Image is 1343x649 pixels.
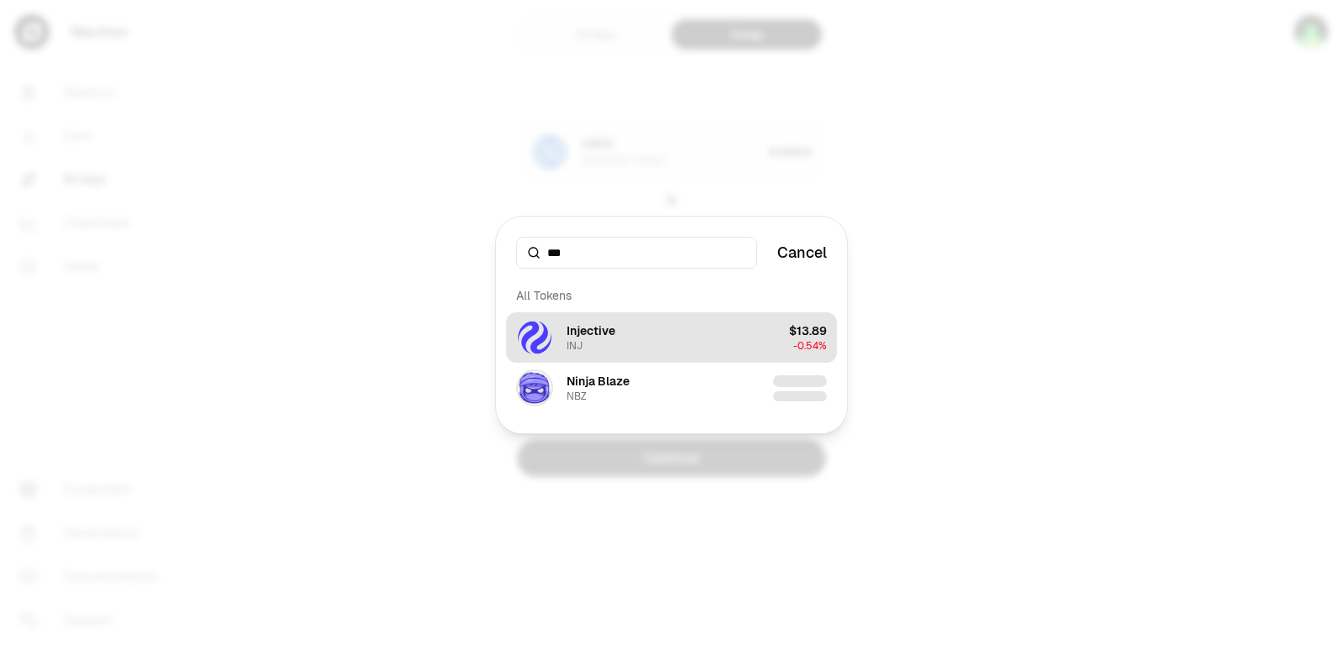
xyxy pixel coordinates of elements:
span: -0.54% [793,339,827,353]
button: INJ LogoInjectiveINJ$13.89-0.54% [506,312,837,363]
button: NBZ LogoNinja BlazeNBZ [506,363,837,413]
div: Injective [567,322,615,339]
div: All Tokens [506,279,837,312]
div: $13.89 [789,322,827,339]
div: NBZ [567,390,587,403]
div: Ninja Blaze [567,373,630,390]
img: INJ Logo [518,321,551,354]
img: NBZ Logo [518,371,551,405]
div: INJ [567,339,583,353]
button: Cancel [777,241,827,264]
